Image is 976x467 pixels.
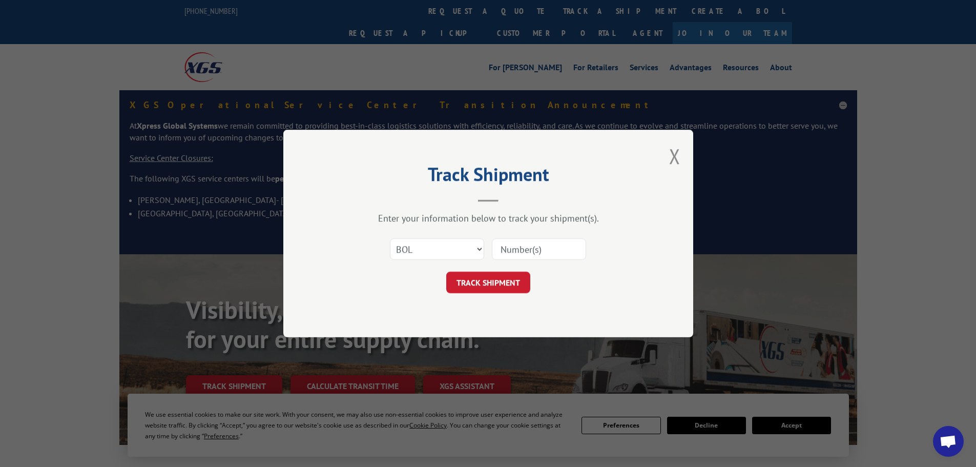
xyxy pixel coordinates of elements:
button: Close modal [669,143,680,170]
button: TRACK SHIPMENT [446,272,530,293]
a: Open chat [933,426,964,457]
input: Number(s) [492,238,586,260]
h2: Track Shipment [335,167,642,187]
div: Enter your information below to track your shipment(s). [335,212,642,224]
